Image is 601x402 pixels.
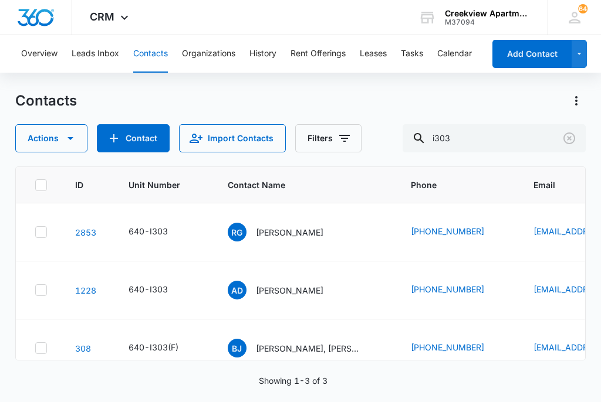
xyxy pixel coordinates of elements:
button: Add Contact [492,40,572,68]
div: Phone - (970) 690-6751 - Select to Edit Field [411,341,505,355]
a: [PHONE_NUMBER] [411,225,484,237]
span: Unit Number [129,179,200,191]
button: Tasks [401,35,423,73]
div: Phone - (915) 777-8192 - Select to Edit Field [411,225,505,239]
a: Navigate to contact details page for Raul Galvan Nievez [75,227,96,237]
div: 640-I303 [129,283,168,295]
p: [PERSON_NAME] [256,284,323,297]
div: Contact Name - Aissata Diallo - Select to Edit Field [228,281,345,299]
span: RG [228,223,247,241]
button: Leases [360,35,387,73]
span: BJ [228,339,247,357]
span: Phone [411,179,488,191]
button: Overview [21,35,58,73]
div: 640-I303(F) [129,341,178,353]
div: Unit Number - 640-I303 - Select to Edit Field [129,283,189,297]
div: account name [445,9,531,18]
p: Showing 1-3 of 3 [259,374,327,387]
button: History [249,35,276,73]
div: 640-I303 [129,225,168,237]
div: Phone - (929) 363-7312 - Select to Edit Field [411,283,505,297]
button: Add Contact [97,124,170,152]
div: Contact Name - Bonnie Jensen, Ethan Ellingson - Select to Edit Field [228,339,383,357]
button: Import Contacts [179,124,286,152]
div: notifications count [578,4,588,13]
div: Unit Number - 640-I303 - Select to Edit Field [129,225,189,239]
button: Organizations [182,35,235,73]
button: Actions [15,124,87,152]
a: Navigate to contact details page for Aissata Diallo [75,285,96,295]
p: [PERSON_NAME], [PERSON_NAME] [256,342,362,355]
input: Search Contacts [403,124,586,152]
span: CRM [90,11,114,23]
button: Rent Offerings [291,35,346,73]
button: Calendar [437,35,472,73]
button: Actions [567,91,586,110]
div: Unit Number - 640-I303(F) - Select to Edit Field [129,341,200,355]
span: ID [75,179,83,191]
button: Contacts [133,35,168,73]
p: [PERSON_NAME] [256,226,323,239]
a: Navigate to contact details page for Bonnie Jensen, Ethan Ellingson [75,343,91,353]
button: Clear [560,129,579,148]
button: Leads Inbox [72,35,119,73]
a: [PHONE_NUMBER] [411,283,484,295]
button: Filters [295,124,362,152]
span: AD [228,281,247,299]
span: 64 [578,4,588,13]
h1: Contacts [15,92,77,110]
a: [PHONE_NUMBER] [411,341,484,353]
span: Contact Name [228,179,366,191]
div: account id [445,18,531,26]
div: Contact Name - Raul Galvan Nievez - Select to Edit Field [228,223,345,241]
